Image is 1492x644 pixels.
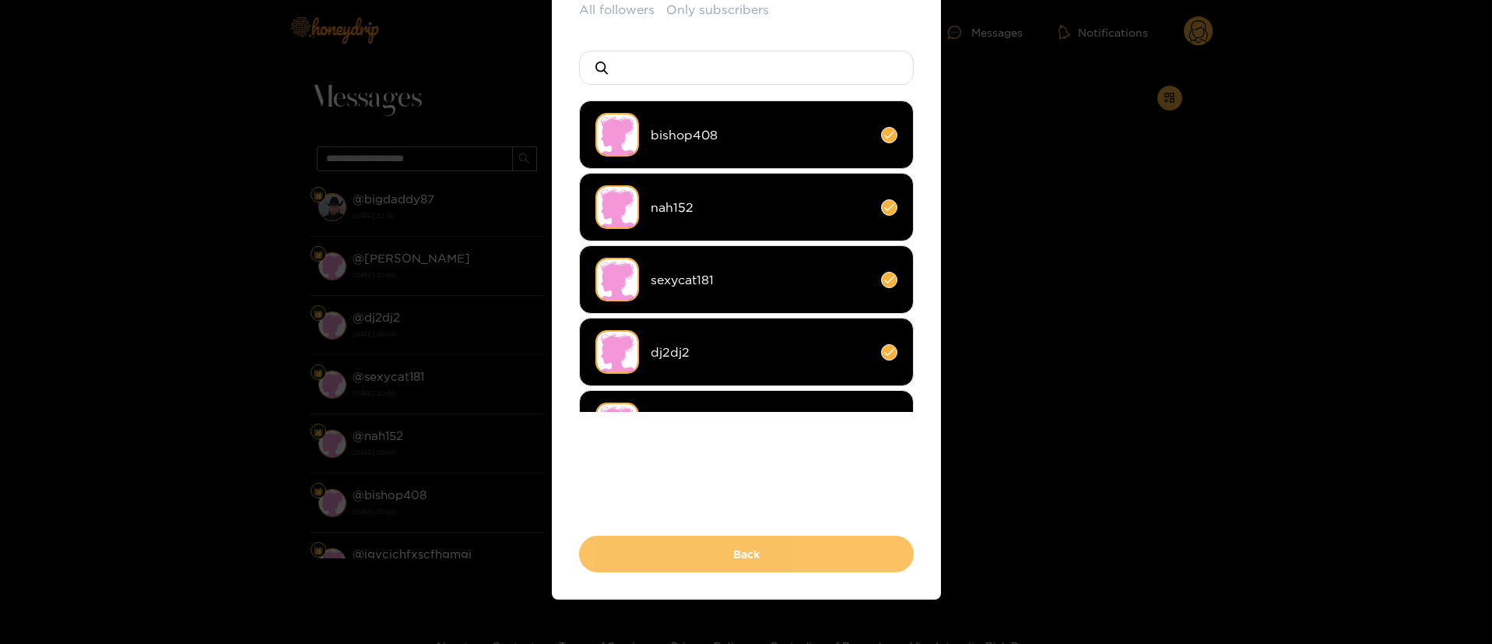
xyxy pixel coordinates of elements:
button: Only subscribers [666,1,769,19]
button: Back [579,536,914,572]
span: nah152 [651,199,869,216]
img: no-avatar.png [595,403,639,446]
span: dj2dj2 [651,343,869,361]
button: All followers [579,1,655,19]
img: no-avatar.png [595,330,639,374]
span: bishop408 [651,126,869,144]
img: no-avatar.png [595,185,639,229]
img: no-avatar.png [595,113,639,157]
img: no-avatar.png [595,258,639,301]
span: sexycat181 [651,271,869,289]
